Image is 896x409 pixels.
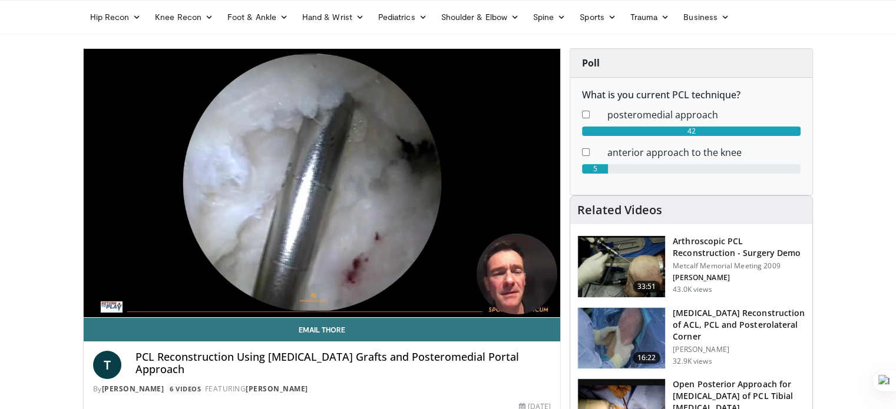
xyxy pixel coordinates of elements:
a: Email Thore [84,318,561,341]
div: 42 [582,127,801,136]
a: Foot & Ankle [220,5,295,29]
a: 16:22 [MEDICAL_DATA] Reconstruction of ACL, PCL and Posterolateral Corner [PERSON_NAME] 32.9K views [577,307,805,370]
strong: Poll [582,56,600,69]
a: Business [676,5,736,29]
p: [PERSON_NAME] [673,273,805,282]
h6: What is you current PCL technique? [582,89,801,101]
span: 16:22 [633,352,661,364]
dd: posteromedial approach [599,108,809,122]
h4: Related Videos [577,203,662,217]
img: Stone_ACL_PCL_FL8_Widescreen_640x360_100007535_3.jpg.150x105_q85_crop-smart_upscale.jpg [578,308,665,369]
div: 5 [582,164,608,174]
p: [PERSON_NAME] [673,345,805,354]
a: Hand & Wrist [295,5,371,29]
a: Pediatrics [371,5,434,29]
dd: anterior approach to the knee [599,145,809,159]
a: Knee Recon [148,5,220,29]
h4: PCL Reconstruction Using [MEDICAL_DATA] Grafts and Posteromedial Portal Approach [135,351,551,376]
a: 33:51 Arthroscopic PCL Reconstruction - Surgery Demo Metcalf Memorial Meeting 2009 [PERSON_NAME] ... [577,235,805,298]
a: Spine [526,5,573,29]
a: 6 Videos [166,384,205,394]
video-js: Video Player [84,49,561,318]
a: Shoulder & Elbow [434,5,526,29]
a: Trauma [623,5,677,29]
a: Hip Recon [83,5,148,29]
a: Sports [573,5,623,29]
span: 33:51 [633,281,661,292]
p: Metcalf Memorial Meeting 2009 [673,261,805,271]
p: 32.9K views [673,357,712,366]
a: [PERSON_NAME] [246,384,308,394]
p: 43.0K views [673,285,712,294]
a: T [93,351,121,379]
a: [PERSON_NAME] [102,384,164,394]
h3: Arthroscopic PCL Reconstruction - Surgery Demo [673,235,805,259]
h3: [MEDICAL_DATA] Reconstruction of ACL, PCL and Posterolateral Corner [673,307,805,343]
div: By FEATURING [93,384,551,394]
img: 672811_3.png.150x105_q85_crop-smart_upscale.jpg [578,236,665,297]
